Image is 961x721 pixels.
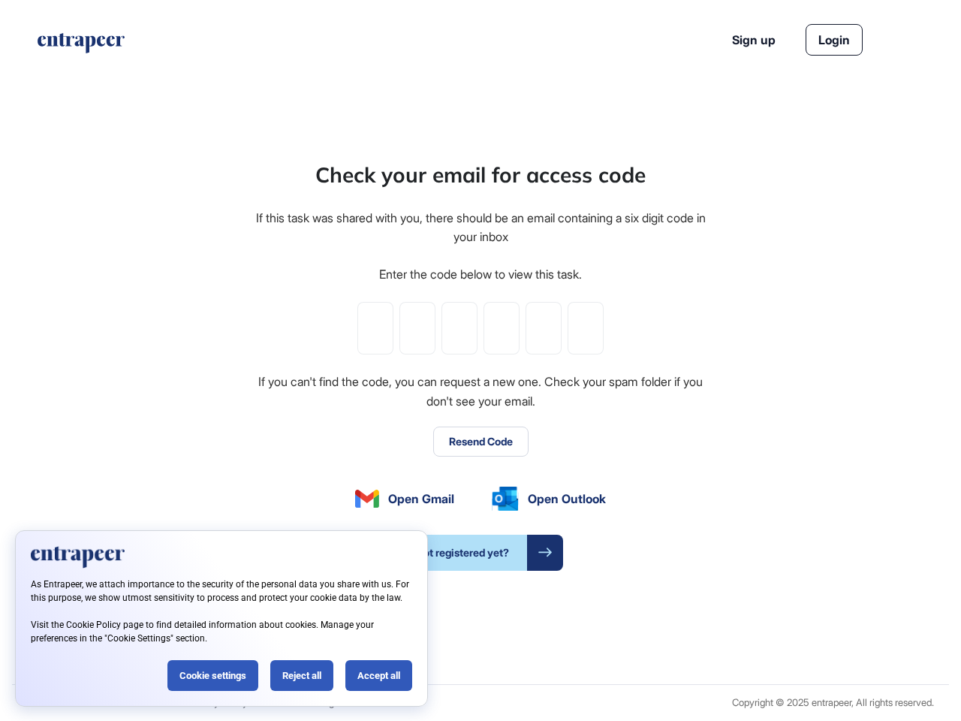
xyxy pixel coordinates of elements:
button: Resend Code [433,427,529,457]
div: Copyright © 2025 entrapeer, All rights reserved. [732,697,934,708]
a: Sign up [732,31,776,49]
span: Open Outlook [528,490,606,508]
span: Open Gmail [388,490,454,508]
a: Not registered yet? [398,535,563,571]
a: Login [806,24,863,56]
a: entrapeer-logo [36,33,126,59]
div: Check your email for access code [315,159,646,191]
a: Open Gmail [355,490,454,508]
div: Enter the code below to view this task. [379,265,582,285]
span: Not registered yet? [398,535,527,571]
div: If you can't find the code, you can request a new one. Check your spam folder if you don't see yo... [254,373,707,411]
div: If this task was shared with you, there should be an email containing a six digit code in your inbox [254,209,707,247]
a: Open Outlook [492,487,606,511]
